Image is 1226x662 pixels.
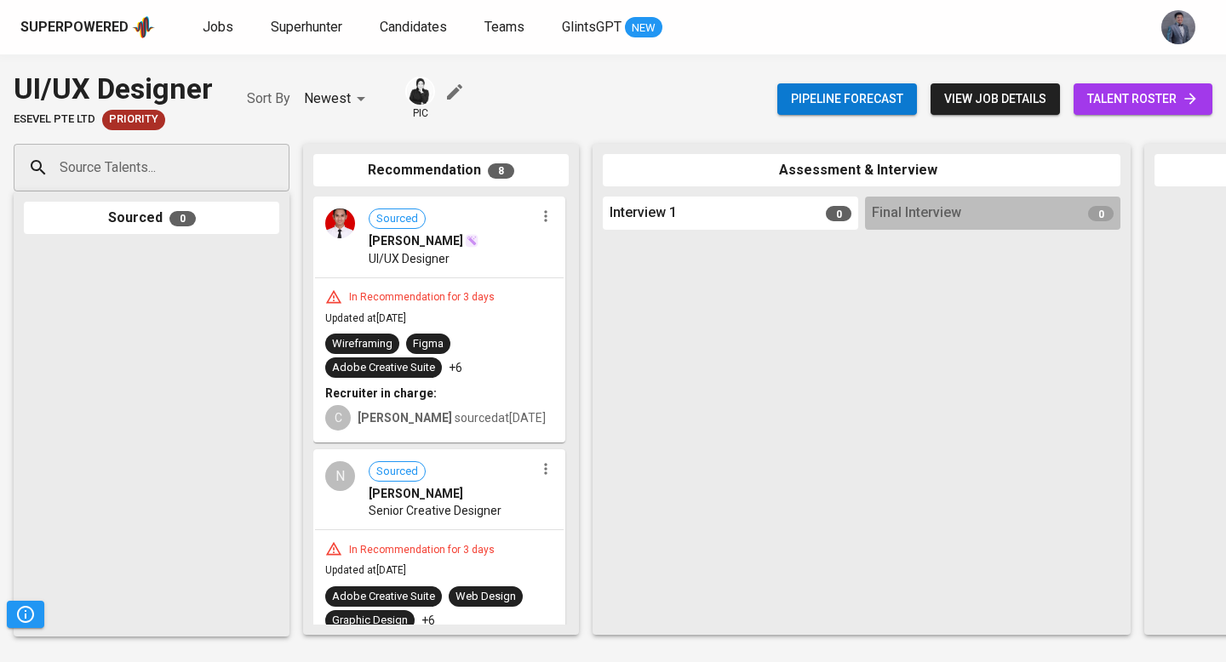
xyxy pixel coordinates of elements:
[455,589,516,605] div: Web Design
[313,154,569,187] div: Recommendation
[407,78,433,105] img: medwi@glints.com
[271,17,346,38] a: Superhunter
[872,203,961,223] span: Final Interview
[271,19,342,35] span: Superhunter
[14,68,213,110] div: UI/UX Designer
[369,250,450,267] span: UI/UX Designer
[944,88,1046,110] span: view job details
[304,88,351,109] p: Newest
[1088,206,1114,221] span: 0
[562,17,662,38] a: GlintsGPT NEW
[1161,10,1195,44] img: jhon@glints.com
[791,88,903,110] span: Pipeline forecast
[826,206,851,221] span: 0
[413,336,444,352] div: Figma
[358,411,546,425] span: sourced at [DATE]
[488,163,514,179] span: 8
[465,234,478,248] img: magic_wand.svg
[342,290,501,305] div: In Recommendation for 3 days
[332,336,392,352] div: Wireframing
[421,612,435,629] p: +6
[7,601,44,628] button: Pipeline Triggers
[931,83,1060,115] button: view job details
[1074,83,1212,115] a: talent roster
[405,77,435,121] div: pic
[102,110,165,130] div: New Job received from Demand Team
[370,464,425,480] span: Sourced
[304,83,371,115] div: Newest
[325,461,355,491] div: N
[484,19,524,35] span: Teams
[325,405,351,431] div: C
[332,613,408,629] div: Graphic Design
[603,154,1120,187] div: Assessment & Interview
[484,17,528,38] a: Teams
[380,19,447,35] span: Candidates
[342,543,501,557] div: In Recommendation for 3 days
[369,485,463,502] span: [PERSON_NAME]
[332,360,435,376] div: Adobe Creative Suite
[332,589,435,605] div: Adobe Creative Suite
[325,386,437,400] b: Recruiter in charge:
[358,411,452,425] b: [PERSON_NAME]
[1087,88,1199,110] span: talent roster
[562,19,622,35] span: GlintsGPT
[370,211,425,227] span: Sourced
[24,202,279,235] div: Sourced
[132,14,155,40] img: app logo
[20,18,129,37] div: Superpowered
[102,111,165,128] span: Priority
[325,208,355,238] img: 7b8c74ea56184844a8934fa35405fb00.jpg
[203,17,237,38] a: Jobs
[625,20,662,37] span: NEW
[369,232,463,249] span: [PERSON_NAME]
[449,359,462,376] p: +6
[325,312,406,324] span: Updated at [DATE]
[169,211,196,226] span: 0
[380,17,450,38] a: Candidates
[247,88,290,109] p: Sort By
[777,83,917,115] button: Pipeline forecast
[313,197,565,442] div: Sourced[PERSON_NAME]UI/UX DesignerIn Recommendation for 3 daysUpdated at[DATE]WireframingFigmaAdo...
[610,203,677,223] span: Interview 1
[325,564,406,576] span: Updated at [DATE]
[280,166,284,169] button: Open
[20,14,155,40] a: Superpoweredapp logo
[369,502,501,519] span: Senior Creative Designer
[14,111,95,128] span: ESEVEL PTE LTD
[203,19,233,35] span: Jobs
